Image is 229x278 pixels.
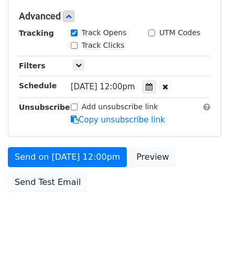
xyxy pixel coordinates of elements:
a: Preview [129,147,176,167]
a: Send on [DATE] 12:00pm [8,147,127,167]
strong: Unsubscribe [19,103,70,111]
strong: Filters [19,61,46,70]
a: Copy unsubscribe link [71,115,165,125]
strong: Tracking [19,29,54,37]
span: [DATE] 12:00pm [71,82,135,91]
a: Send Test Email [8,172,88,192]
iframe: Chat Widget [177,228,229,278]
h5: Advanced [19,11,210,22]
label: Track Opens [82,27,127,38]
strong: Schedule [19,81,57,90]
label: Track Clicks [82,40,125,51]
label: Add unsubscribe link [82,101,158,112]
label: UTM Codes [159,27,200,38]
